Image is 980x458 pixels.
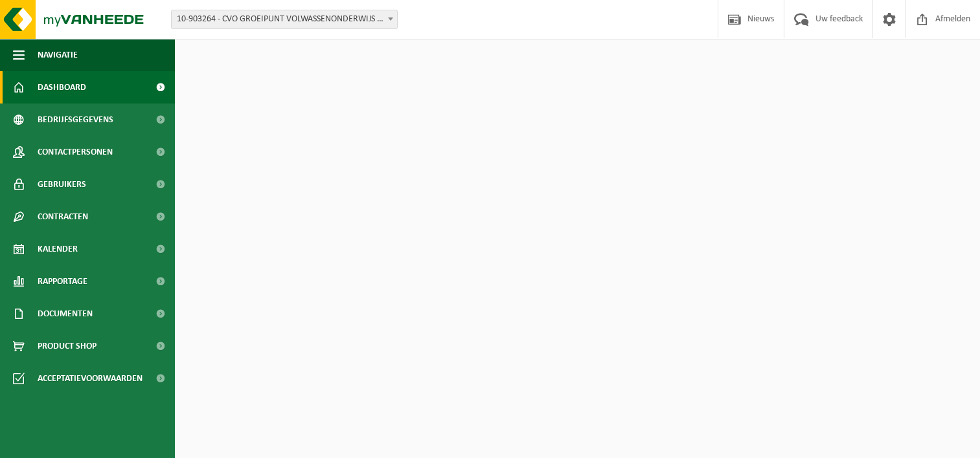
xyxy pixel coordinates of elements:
span: Gebruikers [38,168,86,201]
span: Kalender [38,233,78,265]
span: 10-903264 - CVO GROEIPUNT VOLWASSENONDERWIJS - LOKEREN [172,10,397,28]
span: Contracten [38,201,88,233]
span: Rapportage [38,265,87,298]
span: Dashboard [38,71,86,104]
span: 10-903264 - CVO GROEIPUNT VOLWASSENONDERWIJS - LOKEREN [171,10,398,29]
span: Documenten [38,298,93,330]
span: Navigatie [38,39,78,71]
span: Product Shop [38,330,97,362]
span: Bedrijfsgegevens [38,104,113,136]
span: Acceptatievoorwaarden [38,362,142,395]
span: Contactpersonen [38,136,113,168]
